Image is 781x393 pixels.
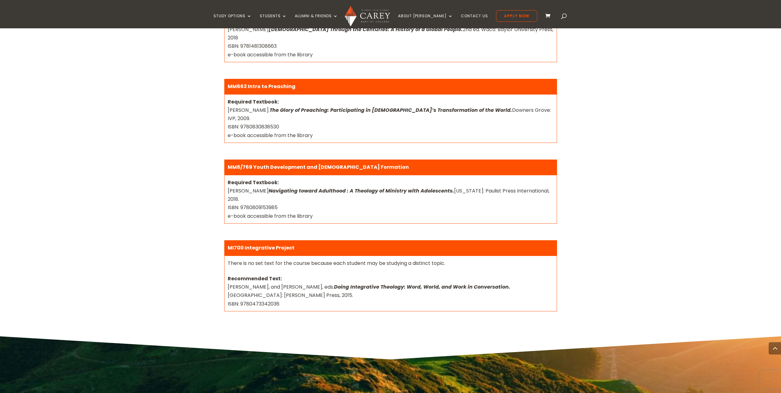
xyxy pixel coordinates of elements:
a: About [PERSON_NAME] [398,14,453,28]
strong: Required Textbook: [228,98,279,105]
em: Doing Integrative Theology: Word, World, and Work in Conversation. [334,283,510,290]
strong: MI700 Integrative Project [228,244,295,251]
div: There is no set text for the course because each student may be studying a distinct topic. [228,259,554,267]
div: [PERSON_NAME] 2nd ed. Waco: Baylor University Press, 2018 ISBN: 9781481308663 e-book accessible f... [228,17,554,59]
em: [DEMOGRAPHIC_DATA] Through the Centuries: A History of a Global People. [269,26,463,33]
div: [PERSON_NAME] [US_STATE]: Paulist Press International, 2018. ISBN: 9780809153985 e-book accessibl... [228,178,554,220]
strong: MM663 Intro to Preaching [228,83,295,90]
div: [PERSON_NAME], and [PERSON_NAME], eds. [GEOGRAPHIC_DATA]: [PERSON_NAME] Press, 2015. ISBN: 978047... [228,274,554,308]
em: The Glory of Preaching: Participating in [DEMOGRAPHIC_DATA]’s Transformation of the World. [270,107,512,114]
div: [PERSON_NAME]. Downers Grove: IVP, 2009. ISBN: 9780830838530 e-book accessible from the library [228,98,554,140]
a: Apply Now [496,10,537,22]
a: Study Options [214,14,252,28]
strong: MM6/769 Youth Development and [DEMOGRAPHIC_DATA] Formation [228,164,409,171]
em: Navigating toward Adulthood : A Theology of Ministry with Adolescents. [269,187,454,194]
a: Contact Us [461,14,488,28]
strong: Required Textbook: [228,179,279,186]
strong: Recommended Text: [228,275,282,282]
img: Carey Baptist College [345,6,390,26]
a: Students [260,14,287,28]
a: Alumni & Friends [295,14,338,28]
